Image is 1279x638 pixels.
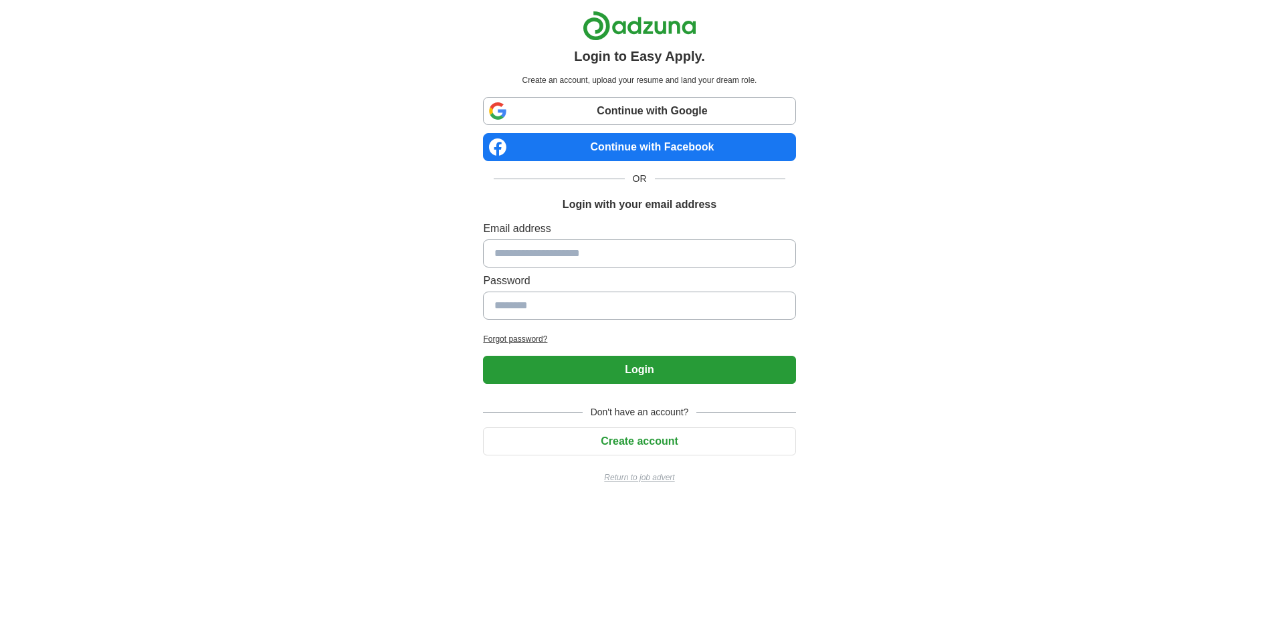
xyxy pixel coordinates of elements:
[483,97,795,125] a: Continue with Google
[583,11,696,41] img: Adzuna logo
[483,435,795,447] a: Create account
[483,221,795,237] label: Email address
[483,427,795,455] button: Create account
[483,356,795,384] button: Login
[486,74,793,86] p: Create an account, upload your resume and land your dream role.
[483,333,795,345] a: Forgot password?
[563,197,716,213] h1: Login with your email address
[574,46,705,66] h1: Login to Easy Apply.
[625,172,655,186] span: OR
[483,471,795,484] a: Return to job advert
[483,273,795,289] label: Password
[483,133,795,161] a: Continue with Facebook
[583,405,697,419] span: Don't have an account?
